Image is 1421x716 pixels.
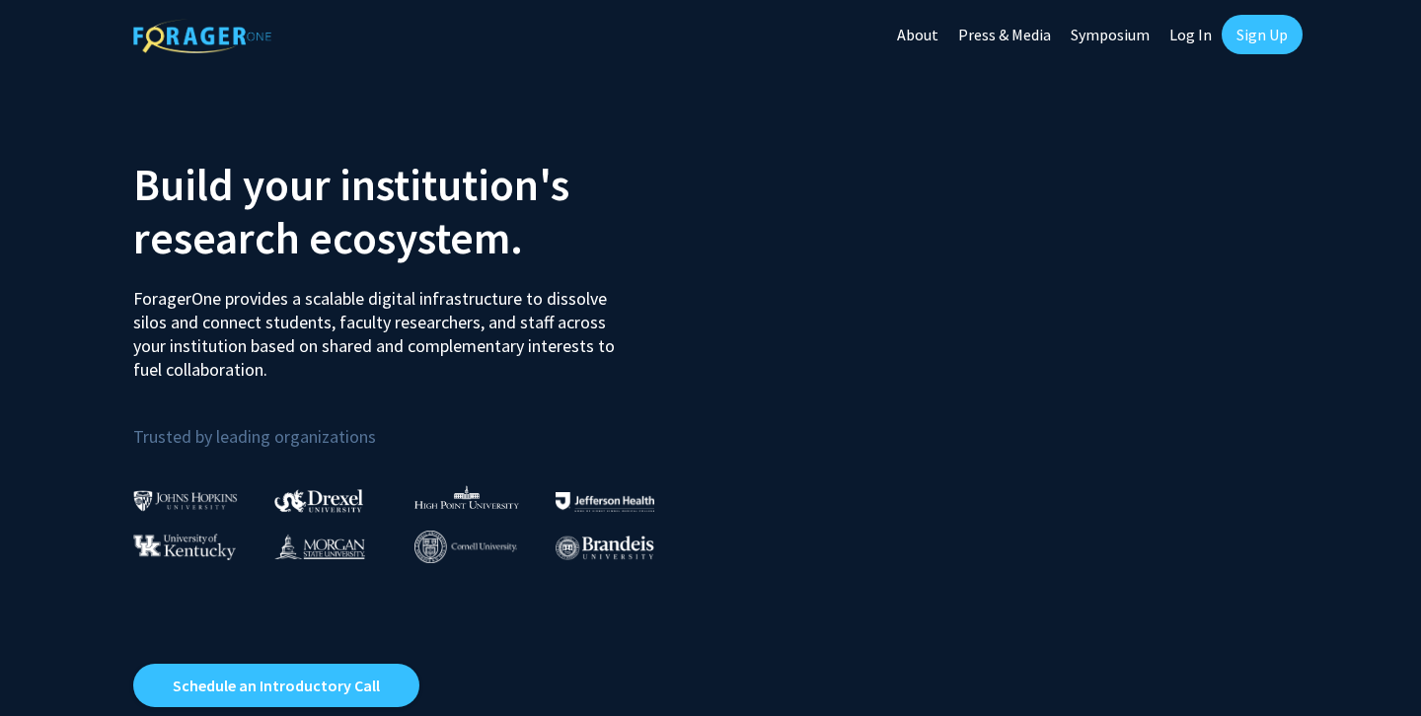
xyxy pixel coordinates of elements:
[414,531,517,563] img: Cornell University
[556,536,654,560] img: Brandeis University
[274,489,363,512] img: Drexel University
[133,534,236,560] img: University of Kentucky
[1222,15,1303,54] a: Sign Up
[414,485,519,509] img: High Point University
[133,397,696,452] p: Trusted by leading organizations
[133,158,696,264] h2: Build your institution's research ecosystem.
[133,19,271,53] img: ForagerOne Logo
[133,664,419,707] a: Opens in a new tab
[556,492,654,511] img: Thomas Jefferson University
[274,534,365,559] img: Morgan State University
[133,490,238,511] img: Johns Hopkins University
[133,272,629,382] p: ForagerOne provides a scalable digital infrastructure to dissolve silos and connect students, fac...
